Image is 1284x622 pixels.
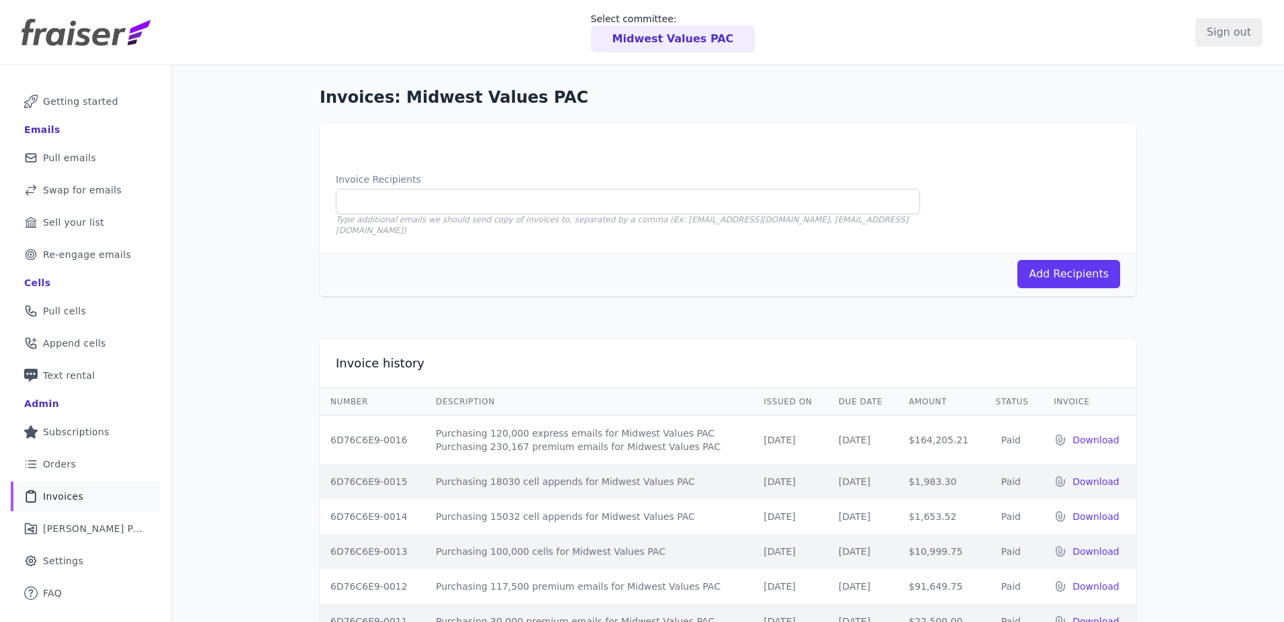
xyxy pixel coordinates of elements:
[43,522,144,535] span: [PERSON_NAME] Performance
[320,388,425,416] th: Number
[43,337,106,350] span: Append cells
[43,554,83,568] span: Settings
[11,208,160,237] a: Sell your list
[898,569,985,604] td: $91,649.75
[985,388,1043,416] th: Status
[43,425,109,439] span: Subscriptions
[753,534,827,569] td: [DATE]
[753,464,827,499] td: [DATE]
[1072,475,1126,488] a: Download
[425,388,753,416] th: Description
[43,248,131,261] span: Re-engage emails
[11,578,160,608] a: FAQ
[1072,545,1126,558] a: Download
[11,546,160,576] a: Settings
[11,328,160,358] a: Append cells
[24,397,59,410] div: Admin
[996,511,1026,522] span: Paid
[828,464,898,499] td: [DATE]
[828,534,898,569] td: [DATE]
[11,514,160,543] a: [PERSON_NAME] Performance
[996,476,1026,487] span: Paid
[336,173,920,186] label: Invoice Recipients
[11,143,160,173] a: Pull emails
[612,31,734,47] p: Midwest Values PAC
[21,19,150,46] img: Fraiser Logo
[898,388,985,416] th: Amount
[24,276,50,290] div: Cells
[43,151,96,165] span: Pull emails
[996,435,1026,445] span: Paid
[43,95,118,108] span: Getting started
[425,534,753,569] td: Purchasing 100,000 cells for Midwest Values PAC
[996,581,1026,592] span: Paid
[43,369,95,382] span: Text rental
[753,569,827,604] td: [DATE]
[320,569,425,604] td: 6D76C6E9-0012
[425,499,753,534] td: Purchasing 15032 cell appends for Midwest Values PAC
[1072,580,1126,593] a: Download
[24,123,60,136] div: Emails
[898,499,985,534] td: $1,653.52
[320,87,1136,108] h1: Invoices: Midwest Values PAC
[320,464,425,499] td: 6D76C6E9-0015
[11,240,160,269] a: Re-engage emails
[591,12,755,26] p: Select committee:
[320,534,425,569] td: 6D76C6E9-0013
[1072,433,1126,447] a: Download
[43,216,104,229] span: Sell your list
[591,12,755,52] a: Select committee: Midwest Values PAC
[1043,388,1136,416] th: Invoice
[11,361,160,390] a: Text rental
[43,586,62,600] span: FAQ
[11,449,160,479] a: Orders
[753,499,827,534] td: [DATE]
[425,416,753,465] td: Purchasing 120,000 express emails for Midwest Values PAC Purchasing 230,167 premium emails for Mi...
[828,416,898,465] td: [DATE]
[336,355,424,371] h2: Invoice history
[753,388,827,416] th: Issued on
[11,175,160,205] a: Swap for emails
[425,464,753,499] td: Purchasing 18030 cell appends for Midwest Values PAC
[336,214,920,236] p: Type additional emails we should send copy of invoices to, separated by a comma (Ex: [EMAIL_ADDRE...
[828,499,898,534] td: [DATE]
[43,457,76,471] span: Orders
[898,534,985,569] td: $10,999.75
[11,87,160,116] a: Getting started
[996,546,1026,557] span: Paid
[1017,260,1120,288] button: Add Recipients
[753,416,827,465] td: [DATE]
[320,416,425,465] td: 6D76C6E9-0016
[11,296,160,326] a: Pull cells
[828,388,898,416] th: Due Date
[1195,18,1263,46] input: Sign out
[11,482,160,511] a: Invoices
[898,416,985,465] td: $164,205.21
[425,569,753,604] td: Purchasing 117,500 premium emails for Midwest Values PAC
[11,417,160,447] a: Subscriptions
[43,183,122,197] span: Swap for emails
[43,490,83,503] span: Invoices
[320,499,425,534] td: 6D76C6E9-0014
[43,304,86,318] span: Pull cells
[1072,510,1126,523] a: Download
[898,464,985,499] td: $1,983.30
[828,569,898,604] td: [DATE]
